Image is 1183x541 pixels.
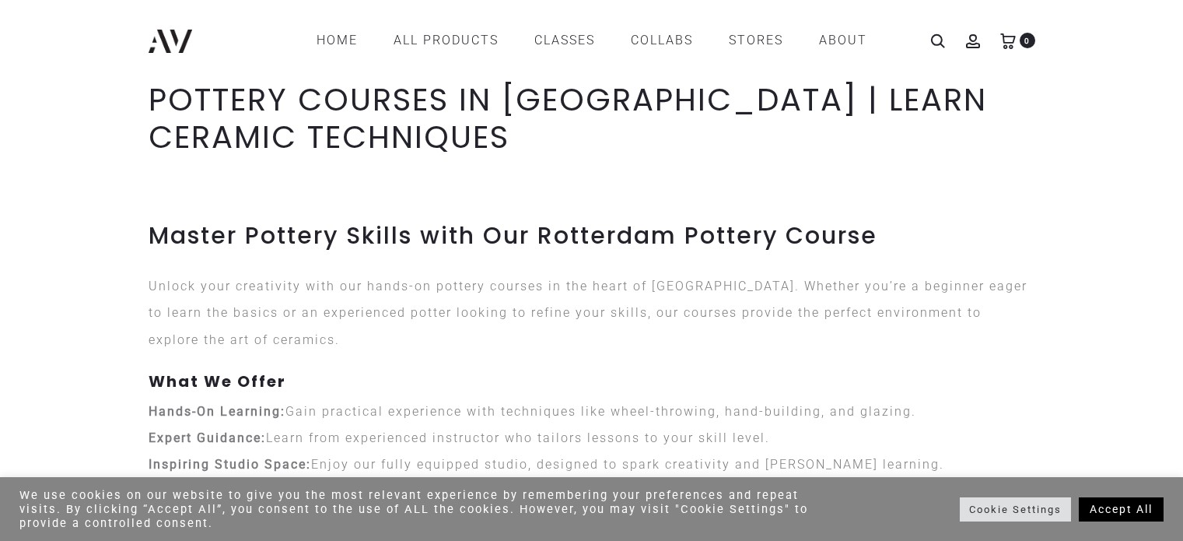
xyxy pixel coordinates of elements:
[631,27,693,54] a: COLLABS
[394,27,499,54] a: All products
[819,27,867,54] a: ABOUT
[19,488,821,530] div: We use cookies on our website to give you the most relevant experience by remembering your prefer...
[960,497,1071,522] a: Cookie Settings
[149,371,286,392] strong: What We Offer
[534,27,595,54] a: CLASSES
[729,27,783,54] a: STORES
[149,404,285,419] strong: Hands-On Learning:
[149,457,311,472] strong: Inspiring Studio Space:
[149,399,1035,479] p: Gain practical experience with techniques like wheel-throwing, hand-building, and glazing. Learn ...
[1020,33,1035,48] span: 0
[149,222,1035,250] h2: Master Pottery Skills with Our Rotterdam Pottery Course
[149,81,1035,156] h1: POTTERY COURSES IN [GEOGRAPHIC_DATA] | LEARN CERAMIC TECHNIQUES
[149,430,266,445] strong: Expert Guidance:
[1079,497,1164,522] a: Accept All
[317,27,358,54] a: Home
[1000,33,1016,47] a: 0
[149,273,1035,353] p: Unlock your creativity with our hands-on pottery courses in the heart of [GEOGRAPHIC_DATA]. Wheth...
